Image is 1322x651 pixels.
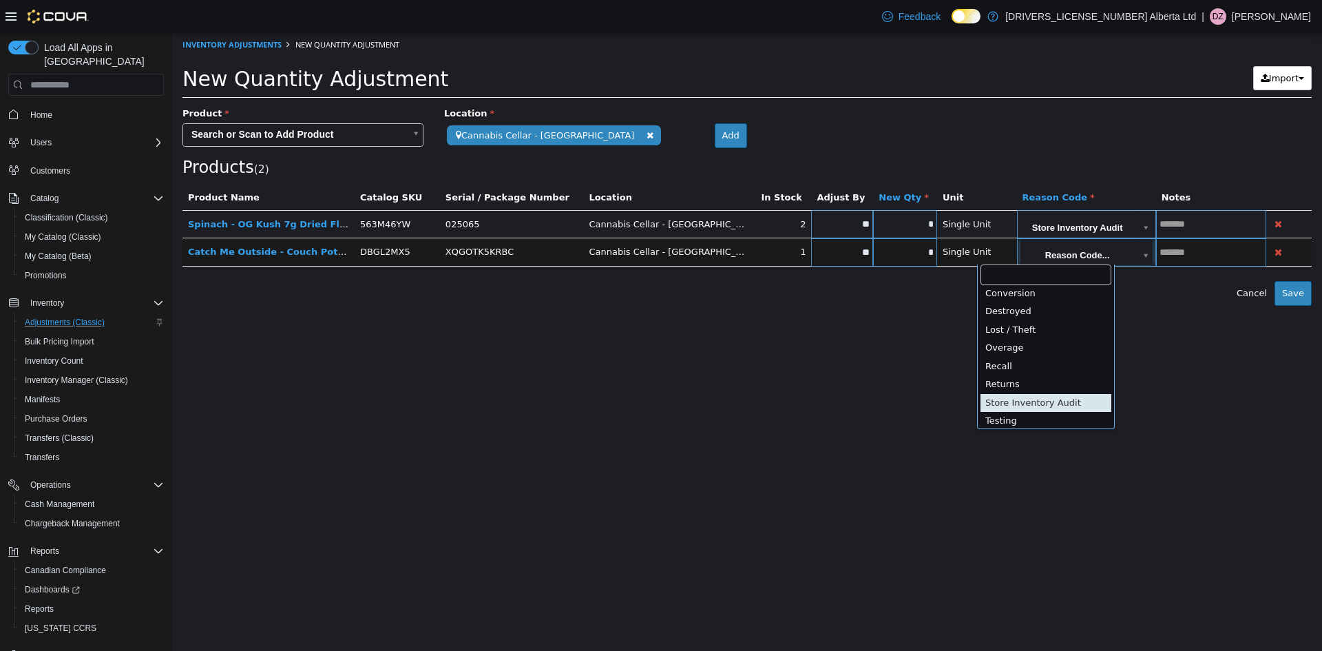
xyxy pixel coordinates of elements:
a: Dashboards [19,581,85,598]
button: Reports [3,541,169,561]
a: My Catalog (Beta) [19,248,97,265]
a: Home [25,107,58,123]
span: Inventory Count [25,355,83,366]
button: [US_STATE] CCRS [14,619,169,638]
button: Users [3,133,169,152]
span: Classification (Classic) [25,212,108,223]
span: My Catalog (Beta) [25,251,92,262]
button: Classification (Classic) [14,208,169,227]
a: Classification (Classic) [19,209,114,226]
span: Reports [30,546,59,557]
div: Doug Zimmerman [1210,8,1226,25]
span: Canadian Compliance [25,565,106,576]
div: Lost / Theft [808,289,939,307]
span: Load All Apps in [GEOGRAPHIC_DATA] [39,41,164,68]
button: Promotions [14,266,169,285]
button: Operations [25,477,76,493]
a: [US_STATE] CCRS [19,620,102,637]
span: Home [30,110,52,121]
span: Chargeback Management [19,515,164,532]
button: Home [3,104,169,124]
div: Returns [808,343,939,362]
a: Chargeback Management [19,515,125,532]
p: | [1202,8,1204,25]
span: Promotions [25,270,67,281]
div: Conversion [808,252,939,271]
span: Cash Management [25,499,94,510]
span: Transfers [25,452,59,463]
input: Dark Mode [952,9,980,23]
span: Reports [25,543,164,559]
button: Inventory Manager (Classic) [14,371,169,390]
span: Washington CCRS [19,620,164,637]
span: Purchase Orders [19,411,164,427]
a: Customers [25,163,76,179]
span: Customers [25,162,164,179]
span: Reports [25,603,54,614]
a: Inventory Manager (Classic) [19,372,134,389]
span: My Catalog (Classic) [25,231,101,242]
span: Chargeback Management [25,518,120,529]
span: Operations [30,479,71,490]
span: DZ [1213,8,1224,25]
a: Promotions [19,267,72,284]
a: Transfers [19,449,65,466]
span: Bulk Pricing Import [19,333,164,350]
span: Promotions [19,267,164,284]
span: Transfers (Classic) [25,433,94,444]
div: Store Inventory Audit [808,362,939,380]
a: Canadian Compliance [19,562,112,579]
span: Inventory Count [19,353,164,369]
span: Dashboards [25,584,80,595]
span: Canadian Compliance [19,562,164,579]
span: Transfers [19,449,164,466]
span: Users [30,137,52,148]
button: Transfers (Classic) [14,428,169,448]
button: Inventory Count [14,351,169,371]
span: Manifests [25,394,60,405]
a: Manifests [19,391,65,408]
span: Manifests [19,391,164,408]
span: Cash Management [19,496,164,513]
button: Reports [25,543,65,559]
p: [DRIVERS_LICENSE_NUMBER] Alberta Ltd [1005,8,1196,25]
span: Catalog [30,193,59,204]
div: Testing [808,380,939,398]
a: Reports [19,601,59,617]
span: My Catalog (Beta) [19,248,164,265]
button: Transfers [14,448,169,467]
span: Home [25,105,164,123]
button: Customers [3,161,169,180]
button: Operations [3,475,169,495]
button: Reports [14,599,169,619]
button: Purchase Orders [14,409,169,428]
button: My Catalog (Beta) [14,247,169,266]
button: Chargeback Management [14,514,169,533]
button: Manifests [14,390,169,409]
span: Inventory [30,298,64,309]
span: Inventory [25,295,164,311]
button: Cash Management [14,495,169,514]
span: Inventory Manager (Classic) [25,375,128,386]
button: My Catalog (Classic) [14,227,169,247]
button: Inventory [3,293,169,313]
a: Feedback [877,3,946,30]
button: Inventory [25,295,70,311]
button: Catalog [25,190,64,207]
a: Bulk Pricing Import [19,333,100,350]
a: Dashboards [14,580,169,599]
div: Recall [808,325,939,344]
span: Adjustments (Classic) [19,314,164,331]
span: Users [25,134,164,151]
p: [PERSON_NAME] [1232,8,1311,25]
a: Adjustments (Classic) [19,314,110,331]
span: Purchase Orders [25,413,87,424]
span: [US_STATE] CCRS [25,623,96,634]
span: Adjustments (Classic) [25,317,105,328]
button: Catalog [3,189,169,208]
a: Cash Management [19,496,100,513]
button: Adjustments (Classic) [14,313,169,332]
img: Cova [28,10,89,23]
span: Dashboards [19,581,164,598]
button: Canadian Compliance [14,561,169,580]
